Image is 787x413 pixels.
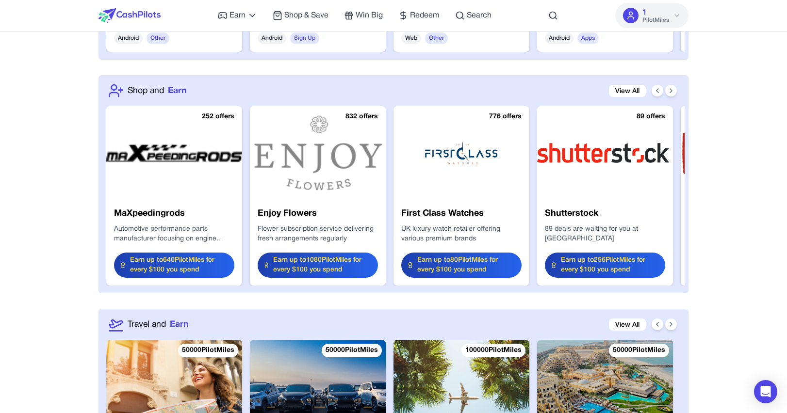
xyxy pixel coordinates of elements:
[537,106,673,199] img: Shutterstock
[98,8,161,23] img: CashPilots Logo
[545,32,574,44] span: Android
[273,255,372,275] span: Earn up to 1080 PilotMiles for every $100 you spend
[178,344,238,357] div: 50000 PilotMiles
[258,207,378,221] h3: Enjoy Flowers
[545,207,665,221] h3: Shutterstock
[114,224,234,245] div: Automotive performance parts manufacturer focusing on engine components
[290,32,319,44] span: Sign Up
[577,32,599,44] span: Apps
[461,344,525,357] div: 100000 PilotMiles
[455,10,492,21] a: Search
[168,84,186,97] span: Earn
[250,106,386,199] img: Enjoy Flowers
[467,10,492,21] span: Search
[401,207,522,221] h3: First Class Watches
[633,110,669,124] div: 89 offers
[545,224,665,245] div: 89 deals are waiting for you at [GEOGRAPHIC_DATA]
[344,10,383,21] a: Win Big
[609,85,646,97] a: View All
[417,255,516,275] span: Earn up to 80 PilotMiles for every $100 you spend
[258,224,378,245] div: Flower subscription service delivering fresh arrangements regularly
[401,32,421,44] span: Web
[356,10,383,21] span: Win Big
[485,110,525,124] div: 776 offers
[128,318,166,331] span: Travel and
[218,10,257,21] a: Earn
[128,84,186,97] a: Shop andEarn
[258,32,286,44] span: Android
[410,10,440,21] span: Redeem
[273,10,328,21] a: Shop & Save
[147,32,169,44] span: Other
[401,224,522,245] div: UK luxury watch retailer offering various premium brands
[561,255,659,275] span: Earn up to 256 PilotMiles for every $100 you spend
[114,32,143,44] span: Android
[425,32,448,44] span: Other
[754,380,777,403] div: Open Intercom Messenger
[170,318,188,331] span: Earn
[609,344,669,357] div: 50000 PilotMiles
[130,255,229,275] span: Earn up to 640 PilotMiles for every $100 you spend
[284,10,328,21] span: Shop & Save
[393,106,529,199] img: First Class Watches
[128,318,188,331] a: Travel andEarn
[642,16,669,24] span: PilotMiles
[106,106,242,199] img: MaXpeedingrods
[114,207,234,221] h3: MaXpeedingrods
[128,84,164,97] span: Shop and
[322,344,382,357] div: 50000 PilotMiles
[198,110,238,124] div: 252 offers
[342,110,382,124] div: 832 offers
[609,318,646,331] a: View All
[398,10,440,21] a: Redeem
[230,10,246,21] span: Earn
[642,7,647,18] span: 1
[615,3,689,28] button: 1PilotMiles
